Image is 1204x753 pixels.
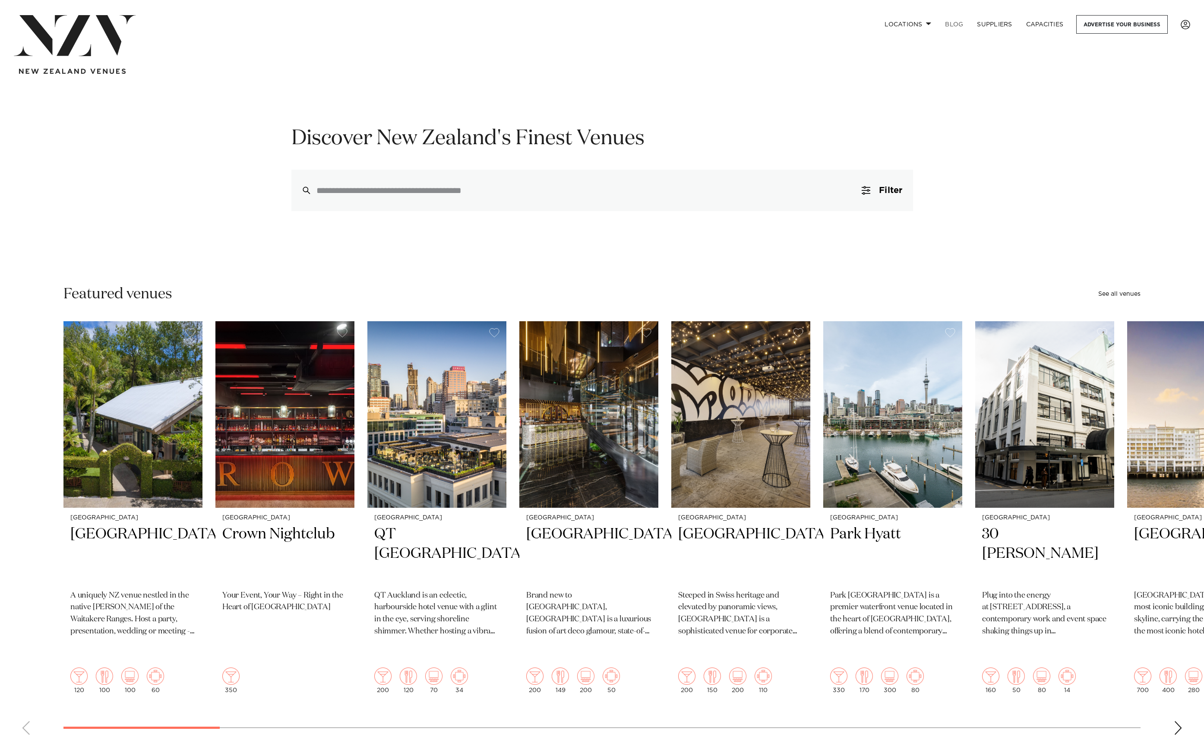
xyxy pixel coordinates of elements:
img: cocktail.png [1134,668,1151,685]
div: 100 [96,668,113,693]
div: 120 [400,668,417,693]
div: 280 [1185,668,1202,693]
img: new-zealand-venues-text.png [19,69,126,74]
button: Filter [851,170,913,211]
img: theatre.png [881,668,898,685]
img: cocktail.png [678,668,695,685]
div: 120 [70,668,88,693]
div: 70 [425,668,442,693]
div: 150 [704,668,721,693]
swiper-slide: 2 / 49 [215,321,354,700]
img: meeting.png [603,668,620,685]
img: theatre.png [729,668,746,685]
a: Locations [878,15,938,34]
a: [GEOGRAPHIC_DATA] Crown Nightclub Your Event, Your Way – Right in the Heart of [GEOGRAPHIC_DATA] 350 [215,321,354,700]
h2: 30 [PERSON_NAME] [982,525,1107,583]
img: cocktail.png [982,668,999,685]
swiper-slide: 5 / 49 [671,321,810,700]
img: theatre.png [425,668,442,685]
div: 110 [755,668,772,693]
img: meeting.png [451,668,468,685]
a: Capacities [1019,15,1071,34]
img: meeting.png [907,668,924,685]
div: 160 [982,668,999,693]
small: [GEOGRAPHIC_DATA] [830,515,955,521]
img: cocktail.png [70,668,88,685]
h2: Featured venues [63,285,172,304]
div: 80 [907,668,924,693]
div: 200 [374,668,392,693]
img: meeting.png [147,668,164,685]
a: See all venues [1098,291,1141,297]
swiper-slide: 1 / 49 [63,321,202,700]
img: dining.png [704,668,721,685]
swiper-slide: 7 / 49 [975,321,1114,700]
div: 300 [881,668,898,693]
div: 200 [678,668,695,693]
span: Filter [879,186,902,195]
div: 200 [526,668,544,693]
div: 50 [603,668,620,693]
img: dining.png [96,668,113,685]
img: dining.png [1008,668,1025,685]
a: BLOG [938,15,970,34]
small: [GEOGRAPHIC_DATA] [678,515,803,521]
img: cocktail.png [222,668,240,685]
img: dining.png [1160,668,1177,685]
div: 700 [1134,668,1151,693]
div: 14 [1059,668,1076,693]
p: Park [GEOGRAPHIC_DATA] is a premier waterfront venue located in the heart of [GEOGRAPHIC_DATA], o... [830,590,955,638]
div: 50 [1008,668,1025,693]
p: Your Event, Your Way – Right in the Heart of [GEOGRAPHIC_DATA] [222,590,348,614]
h2: Park Hyatt [830,525,955,583]
a: [GEOGRAPHIC_DATA] QT [GEOGRAPHIC_DATA] QT Auckland is an eclectic, harbourside hotel venue with a... [367,321,506,700]
h1: Discover New Zealand's Finest Venues [291,125,913,152]
h2: Crown Nightclub [222,525,348,583]
small: [GEOGRAPHIC_DATA] [222,515,348,521]
a: SUPPLIERS [970,15,1019,34]
swiper-slide: 6 / 49 [823,321,962,700]
p: A uniquely NZ venue nestled in the native [PERSON_NAME] of the Waitakere Ranges. Host a party, pr... [70,590,196,638]
img: dining.png [400,668,417,685]
div: 34 [451,668,468,693]
div: 100 [121,668,139,693]
a: [GEOGRAPHIC_DATA] [GEOGRAPHIC_DATA] A uniquely NZ venue nestled in the native [PERSON_NAME] of th... [63,321,202,700]
div: 330 [830,668,847,693]
img: meeting.png [1059,668,1076,685]
a: [GEOGRAPHIC_DATA] 30 [PERSON_NAME] Plug into the energy at [STREET_ADDRESS], a contemporary work ... [975,321,1114,700]
h2: QT [GEOGRAPHIC_DATA] [374,525,499,583]
div: 400 [1160,668,1177,693]
p: Plug into the energy at [STREET_ADDRESS], a contemporary work and event space shaking things up i... [982,590,1107,638]
small: [GEOGRAPHIC_DATA] [526,515,651,521]
small: [GEOGRAPHIC_DATA] [70,515,196,521]
swiper-slide: 3 / 49 [367,321,506,700]
div: 149 [552,668,569,693]
img: meeting.png [755,668,772,685]
h2: [GEOGRAPHIC_DATA] [70,525,196,583]
a: [GEOGRAPHIC_DATA] [GEOGRAPHIC_DATA] Brand new to [GEOGRAPHIC_DATA], [GEOGRAPHIC_DATA] is a luxuri... [519,321,658,700]
p: Brand new to [GEOGRAPHIC_DATA], [GEOGRAPHIC_DATA] is a luxurious fusion of art deco glamour, stat... [526,590,651,638]
img: theatre.png [121,668,139,685]
p: Steeped in Swiss heritage and elevated by panoramic views, [GEOGRAPHIC_DATA] is a sophisticated v... [678,590,803,638]
p: QT Auckland is an eclectic, harbourside hotel venue with a glint in the eye, serving shoreline sh... [374,590,499,638]
img: cocktail.png [830,668,847,685]
small: [GEOGRAPHIC_DATA] [982,515,1107,521]
img: theatre.png [577,668,594,685]
img: theatre.png [1033,668,1050,685]
img: nzv-logo.png [14,15,136,56]
img: dining.png [856,668,873,685]
div: 60 [147,668,164,693]
img: cocktail.png [526,668,544,685]
a: Advertise your business [1076,15,1168,34]
div: 170 [856,668,873,693]
div: 350 [222,668,240,693]
swiper-slide: 4 / 49 [519,321,658,700]
small: [GEOGRAPHIC_DATA] [374,515,499,521]
img: dining.png [552,668,569,685]
div: 200 [577,668,594,693]
h2: [GEOGRAPHIC_DATA] [526,525,651,583]
a: [GEOGRAPHIC_DATA] [GEOGRAPHIC_DATA] Steeped in Swiss heritage and elevated by panoramic views, [G... [671,321,810,700]
a: [GEOGRAPHIC_DATA] Park Hyatt Park [GEOGRAPHIC_DATA] is a premier waterfront venue located in the ... [823,321,962,700]
h2: [GEOGRAPHIC_DATA] [678,525,803,583]
img: theatre.png [1185,668,1202,685]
